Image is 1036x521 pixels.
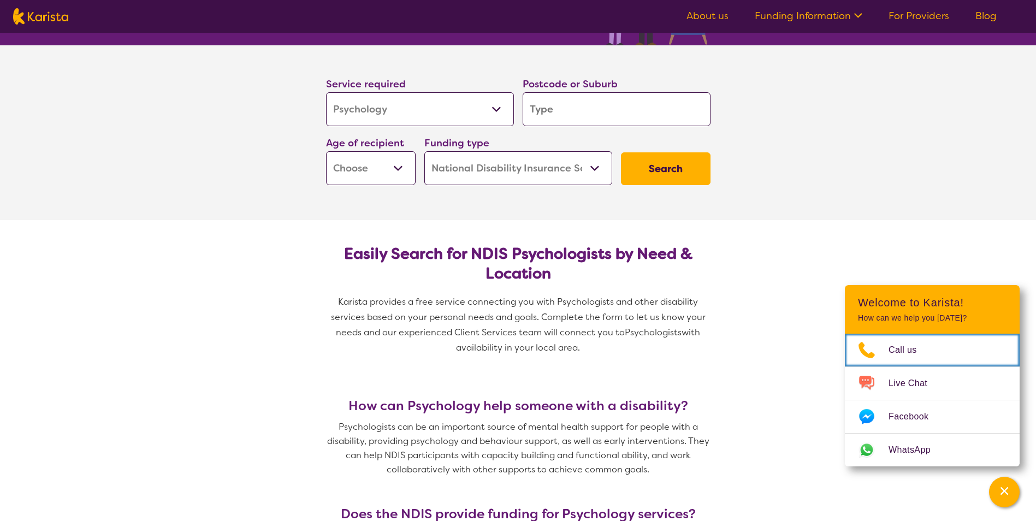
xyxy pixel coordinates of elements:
label: Service required [326,78,406,91]
input: Type [523,92,711,126]
h3: How can Psychology help someone with a disability? [322,398,715,413]
h2: Welcome to Karista! [858,296,1007,309]
p: Psychologists can be an important source of mental health support for people with a disability, p... [322,420,715,477]
span: Facebook [889,408,942,425]
div: Channel Menu [845,285,1020,466]
a: Web link opens in a new tab. [845,434,1020,466]
h2: Easily Search for NDIS Psychologists by Need & Location [335,244,702,283]
a: Blog [975,9,997,22]
span: Call us [889,342,930,358]
label: Funding type [424,137,489,150]
p: How can we help you [DATE]? [858,313,1007,323]
label: Age of recipient [326,137,404,150]
span: Psychologists [625,327,682,338]
span: Live Chat [889,375,940,392]
a: About us [686,9,729,22]
a: Funding Information [755,9,862,22]
label: Postcode or Suburb [523,78,618,91]
ul: Choose channel [845,334,1020,466]
a: For Providers [889,9,949,22]
button: Search [621,152,711,185]
img: Karista logo [13,8,68,25]
span: WhatsApp [889,442,944,458]
span: Karista provides a free service connecting you with Psychologists and other disability services b... [331,296,708,338]
button: Channel Menu [989,477,1020,507]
